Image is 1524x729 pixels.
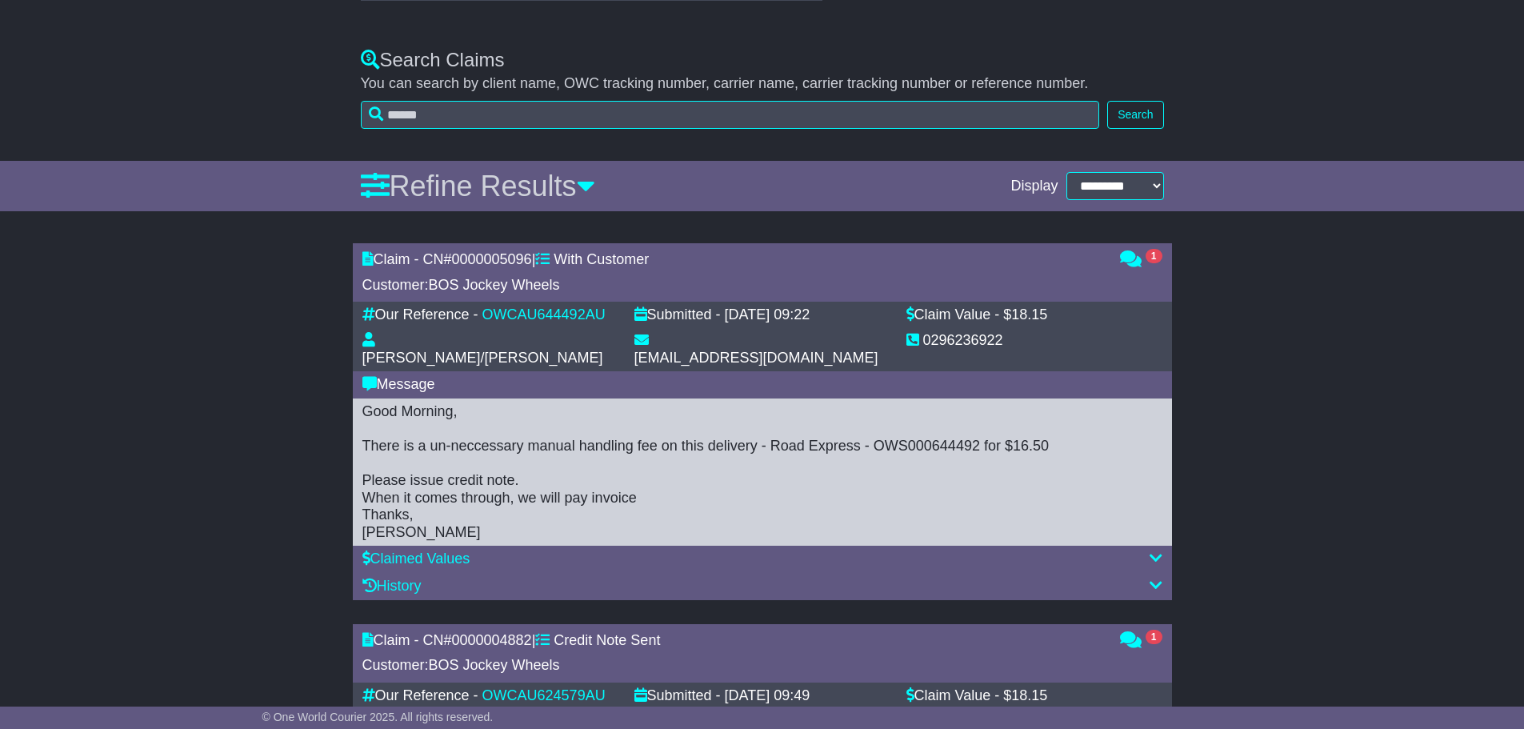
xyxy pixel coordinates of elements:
[262,711,494,723] span: © One World Courier 2025. All rights reserved.
[362,632,1104,650] div: Claim - CN# |
[1010,178,1058,195] span: Display
[362,251,1104,269] div: Claim - CN# |
[362,277,1104,294] div: Customer:
[634,350,878,367] div: [EMAIL_ADDRESS][DOMAIN_NAME]
[482,687,606,703] a: OWCAU624579AU
[1003,687,1047,705] div: $18.15
[362,687,478,705] div: Our Reference -
[1120,632,1162,648] a: 1
[362,350,603,367] div: [PERSON_NAME]/[PERSON_NAME]
[1003,306,1047,324] div: $18.15
[634,306,721,324] div: Submitted -
[362,551,470,567] a: Claimed Values
[482,306,606,322] a: OWCAU644492AU
[906,687,1000,705] div: Claim Value -
[1107,101,1163,129] button: Search
[725,306,810,324] div: [DATE] 09:22
[362,306,478,324] div: Our Reference -
[362,376,1162,394] div: Message
[429,277,560,293] span: BOS Jockey Wheels
[361,75,1164,93] p: You can search by client name, OWC tracking number, carrier name, carrier tracking number or refe...
[452,632,532,648] span: 0000004882
[923,332,1003,350] div: 0296236922
[362,657,1104,675] div: Customer:
[1120,252,1162,268] a: 1
[362,551,1162,568] div: Claimed Values
[361,170,595,202] a: Refine Results
[429,657,560,673] span: BOS Jockey Wheels
[361,49,1164,72] div: Search Claims
[362,578,422,594] a: History
[554,632,660,648] span: Credit Note Sent
[906,306,1000,324] div: Claim Value -
[452,251,532,267] span: 0000005096
[1146,630,1162,644] span: 1
[362,403,1162,542] div: Good Morning, There is a un-neccessary manual handling fee on this delivery - Road Express - OWS0...
[725,687,810,705] div: [DATE] 09:49
[554,251,649,267] span: With Customer
[1146,249,1162,263] span: 1
[634,687,721,705] div: Submitted -
[362,578,1162,595] div: History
